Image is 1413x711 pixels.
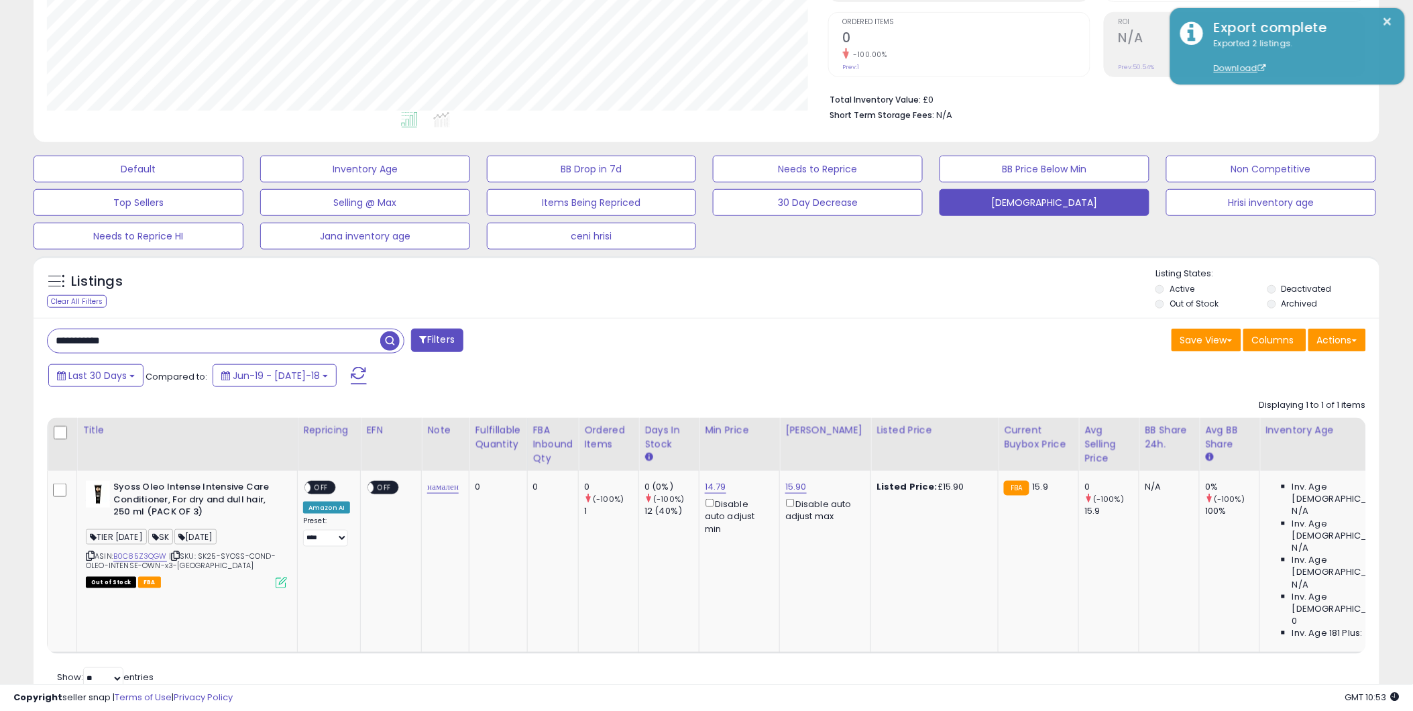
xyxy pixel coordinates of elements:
[82,423,292,437] div: Title
[1205,505,1259,517] div: 100%
[1259,399,1366,412] div: Displaying 1 to 1 of 1 items
[1292,627,1363,639] span: Inv. Age 181 Plus:
[475,423,521,451] div: Fulfillable Quantity
[115,691,172,704] a: Terms of Use
[1170,298,1219,309] label: Out of Stock
[705,480,726,494] a: 14.79
[1282,283,1332,294] label: Deactivated
[427,423,463,437] div: Note
[174,691,233,704] a: Privacy Policy
[86,551,276,571] span: | SKU: SK25-SYOSS-COND-OLEO-INTENSE-OWN-x3-[GEOGRAPHIC_DATA]
[260,223,470,250] button: Jana inventory age
[843,30,1090,48] h2: 0
[785,480,807,494] a: 15.90
[260,189,470,216] button: Selling @ Max
[713,189,923,216] button: 30 Day Decrease
[68,369,127,382] span: Last 30 Days
[47,295,107,308] div: Clear All Filters
[303,502,350,514] div: Amazon AI
[1170,283,1194,294] label: Active
[34,189,243,216] button: Top Sellers
[113,551,167,562] a: B0C85Z3QGW
[940,189,1149,216] button: [DEMOGRAPHIC_DATA]
[1214,494,1245,504] small: (-100%)
[830,91,1356,107] li: £0
[1243,329,1306,351] button: Columns
[843,19,1090,26] span: Ordered Items
[1145,423,1194,451] div: BB Share 24h.
[1004,423,1073,451] div: Current Buybox Price
[487,156,697,182] button: BB Drop in 7d
[644,423,693,451] div: Days In Stock
[57,671,154,684] span: Show: entries
[48,364,144,387] button: Last 30 Days
[940,156,1149,182] button: BB Price Below Min
[1155,268,1379,280] p: Listing States:
[584,481,638,493] div: 0
[260,156,470,182] button: Inventory Age
[830,94,921,105] b: Total Inventory Value:
[1292,542,1308,554] span: N/A
[644,481,699,493] div: 0 (0%)
[877,423,993,437] div: Listed Price
[1292,615,1298,627] span: 0
[1119,63,1155,71] small: Prev: 50.54%
[113,481,276,522] b: Syoss Oleo Intense Intensive Care Conditioner, For dry and dull hair, 250 ml (PACK OF 3)
[1033,480,1049,493] span: 15.9
[411,329,463,352] button: Filters
[1084,481,1139,493] div: 0
[233,369,320,382] span: Jun-19 - [DATE]-18
[1292,579,1308,591] span: N/A
[1205,451,1213,463] small: Avg BB Share.
[1292,505,1308,517] span: N/A
[86,577,136,588] span: All listings that are currently out of stock and unavailable for purchase on Amazon
[71,272,123,291] h5: Listings
[13,691,62,704] strong: Copyright
[1204,18,1395,38] div: Export complete
[785,423,865,437] div: [PERSON_NAME]
[1172,329,1241,351] button: Save View
[584,505,638,517] div: 1
[705,496,769,535] div: Disable auto adjust min
[1205,423,1254,451] div: Avg BB Share
[86,529,147,545] span: TIER [DATE]
[713,156,923,182] button: Needs to Reprice
[1119,30,1365,48] h2: N/A
[427,480,459,494] a: намален
[937,109,953,121] span: N/A
[146,370,207,383] span: Compared to:
[1205,481,1259,493] div: 0%
[843,63,860,71] small: Prev: 1
[310,482,332,494] span: OFF
[830,109,935,121] b: Short Term Storage Fees:
[849,50,887,60] small: -100.00%
[86,481,287,587] div: ASIN:
[303,423,355,437] div: Repricing
[487,189,697,216] button: Items Being Repriced
[1004,481,1029,496] small: FBA
[213,364,337,387] button: Jun-19 - [DATE]-18
[1308,329,1366,351] button: Actions
[1345,691,1400,704] span: 2025-08-18 10:53 GMT
[1214,62,1266,74] a: Download
[487,223,697,250] button: ceni hrisi
[533,423,573,466] div: FBA inbound Qty
[1166,156,1376,182] button: Non Competitive
[475,481,516,493] div: 0
[653,494,684,504] small: (-100%)
[584,423,633,451] div: Ordered Items
[1383,13,1394,30] button: ×
[174,529,217,545] span: [DATE]
[1145,481,1189,493] div: N/A
[303,516,350,547] div: Preset:
[533,481,569,493] div: 0
[1119,19,1365,26] span: ROI
[705,423,774,437] div: Min Price
[1282,298,1318,309] label: Archived
[86,481,110,508] img: 311zCJRZD4L._SL40_.jpg
[877,480,938,493] b: Listed Price:
[1252,333,1294,347] span: Columns
[1093,494,1124,504] small: (-100%)
[644,451,653,463] small: Days In Stock.
[366,423,416,437] div: EFN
